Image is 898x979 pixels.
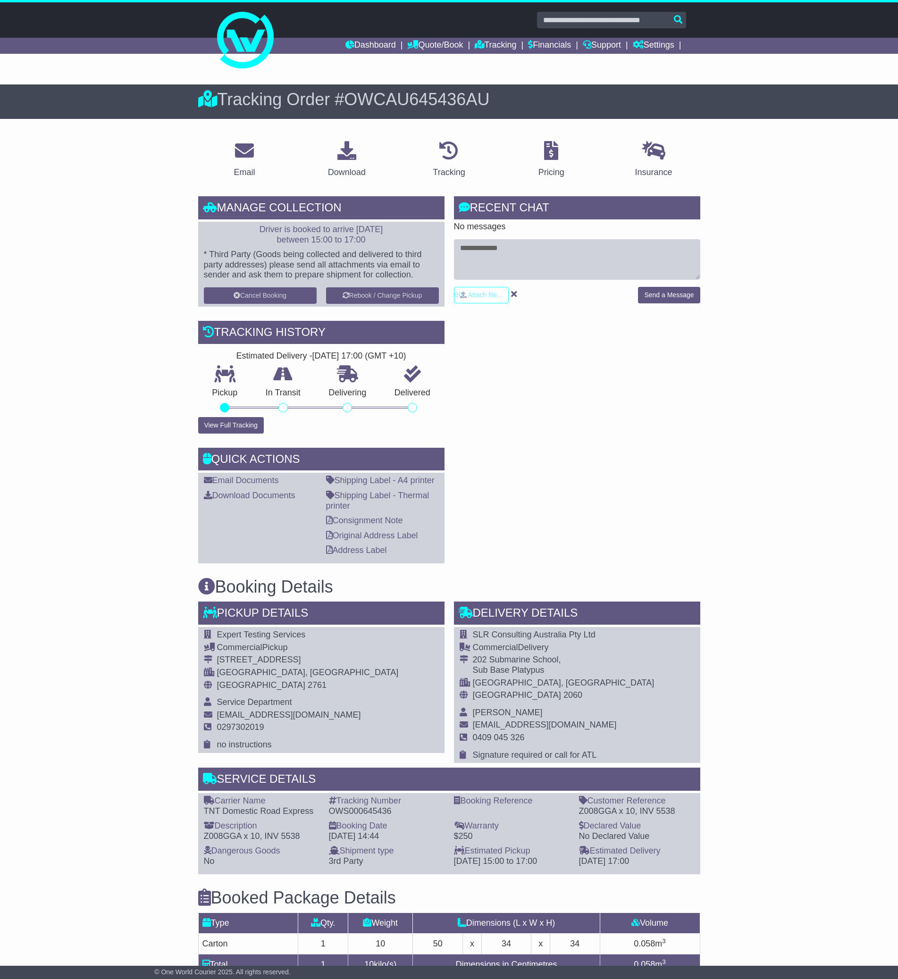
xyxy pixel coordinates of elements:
[579,821,695,831] div: Declared Value
[217,668,399,678] div: [GEOGRAPHIC_DATA], [GEOGRAPHIC_DATA]
[298,954,348,975] td: 1
[638,287,700,303] button: Send a Message
[198,768,700,793] div: Service Details
[454,846,570,856] div: Estimated Pickup
[380,388,445,398] p: Delivered
[634,939,655,948] span: 0.058
[198,934,298,954] td: Carton
[198,321,445,346] div: Tracking history
[217,710,361,720] span: [EMAIL_ADDRESS][DOMAIN_NAME]
[433,166,465,179] div: Tracking
[473,643,518,652] span: Commercial
[344,90,489,109] span: OWCAU645436AU
[579,806,695,817] div: Z008GGA x 10, INV 5538
[579,846,695,856] div: Estimated Delivery
[532,138,571,182] a: Pricing
[454,602,700,627] div: Delivery Details
[326,287,439,304] button: Rebook / Change Pickup
[227,138,261,182] a: Email
[326,516,403,525] a: Consignment Note
[322,138,372,182] a: Download
[634,960,655,969] span: 0.058
[413,934,463,954] td: 50
[204,476,279,485] a: Email Documents
[329,846,445,856] div: Shipment type
[348,954,413,975] td: kilo(s)
[329,796,445,806] div: Tracking Number
[204,250,439,280] p: * Third Party (Goods being collected and delivered to third party addresses) please send all atta...
[473,665,655,676] div: Sub Base Platypus
[217,697,292,707] span: Service Department
[473,630,596,639] span: SLR Consulting Australia Pty Ltd
[204,846,319,856] div: Dangerous Goods
[550,934,600,954] td: 34
[473,690,561,700] span: [GEOGRAPHIC_DATA]
[413,954,600,975] td: Dimensions in Centimetres
[481,934,531,954] td: 34
[326,545,387,555] a: Address Label
[633,38,674,54] a: Settings
[600,913,700,934] td: Volume
[154,968,291,976] span: © One World Courier 2025. All rights reserved.
[629,138,679,182] a: Insurance
[583,38,621,54] a: Support
[198,388,252,398] p: Pickup
[198,448,445,473] div: Quick Actions
[348,913,413,934] td: Weight
[454,831,570,842] div: $250
[204,287,317,304] button: Cancel Booking
[454,856,570,867] div: [DATE] 15:00 to 17:00
[198,602,445,627] div: Pickup Details
[454,196,700,222] div: RECENT CHAT
[198,913,298,934] td: Type
[204,225,439,245] p: Driver is booked to arrive [DATE] between 15:00 to 17:00
[427,138,471,182] a: Tracking
[329,831,445,842] div: [DATE] 14:44
[217,643,399,653] div: Pickup
[454,222,700,232] p: No messages
[345,38,396,54] a: Dashboard
[217,630,306,639] span: Expert Testing Services
[217,722,264,732] span: 0297302019
[579,831,695,842] div: No Declared Value
[326,491,429,510] a: Shipping Label - Thermal printer
[198,196,445,222] div: Manage collection
[473,655,655,665] div: 202 Submarine School,
[308,680,327,690] span: 2761
[217,740,272,749] span: no instructions
[204,831,319,842] div: Z008GGA x 10, INV 5538
[329,821,445,831] div: Booking Date
[298,913,348,934] td: Qty.
[600,954,700,975] td: m
[463,934,481,954] td: x
[454,821,570,831] div: Warranty
[298,934,348,954] td: 1
[635,166,672,179] div: Insurance
[329,856,363,866] span: 3rd Party
[198,888,700,907] h3: Booked Package Details
[348,934,413,954] td: 10
[204,821,319,831] div: Description
[204,796,319,806] div: Carrier Name
[252,388,315,398] p: In Transit
[198,417,264,434] button: View Full Tracking
[315,388,381,398] p: Delivering
[217,655,399,665] div: [STREET_ADDRESS]
[198,577,700,596] h3: Booking Details
[326,476,435,485] a: Shipping Label - A4 printer
[600,934,700,954] td: m
[454,796,570,806] div: Booking Reference
[329,806,445,817] div: OWS000645436
[364,960,374,969] span: 10
[312,351,406,361] div: [DATE] 17:00 (GMT +10)
[473,708,543,717] span: [PERSON_NAME]
[204,856,215,866] span: No
[662,937,666,945] sup: 3
[198,351,445,361] div: Estimated Delivery -
[473,733,525,742] span: 0409 045 326
[234,166,255,179] div: Email
[579,856,695,867] div: [DATE] 17:00
[473,643,655,653] div: Delivery
[217,643,262,652] span: Commercial
[198,954,298,975] td: Total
